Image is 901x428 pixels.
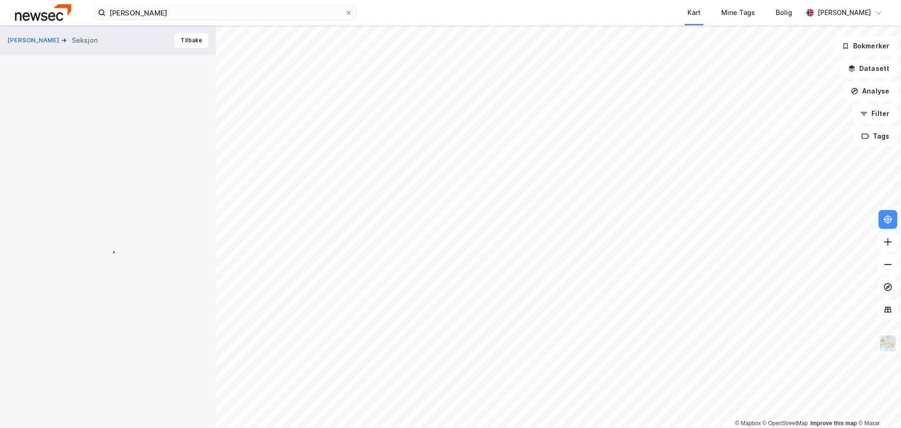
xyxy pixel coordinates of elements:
img: newsec-logo.f6e21ccffca1b3a03d2d.png [15,4,71,21]
div: Bolig [776,7,792,18]
div: Kart [687,7,701,18]
button: Datasett [840,59,897,78]
button: [PERSON_NAME] [8,36,61,45]
img: Z [879,335,897,352]
button: Tilbake [175,33,208,48]
a: OpenStreetMap [763,420,808,427]
a: Mapbox [735,420,761,427]
button: Bokmerker [834,37,897,55]
div: [PERSON_NAME] [817,7,871,18]
a: Improve this map [810,420,857,427]
div: Seksjon [72,35,98,46]
iframe: Chat Widget [854,383,901,428]
img: spinner.a6d8c91a73a9ac5275cf975e30b51cfb.svg [100,244,115,259]
button: Tags [854,127,897,146]
button: Analyse [843,82,897,101]
div: Mine Tags [721,7,755,18]
button: Filter [852,104,897,123]
input: Søk på adresse, matrikkel, gårdeiere, leietakere eller personer [106,6,345,20]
